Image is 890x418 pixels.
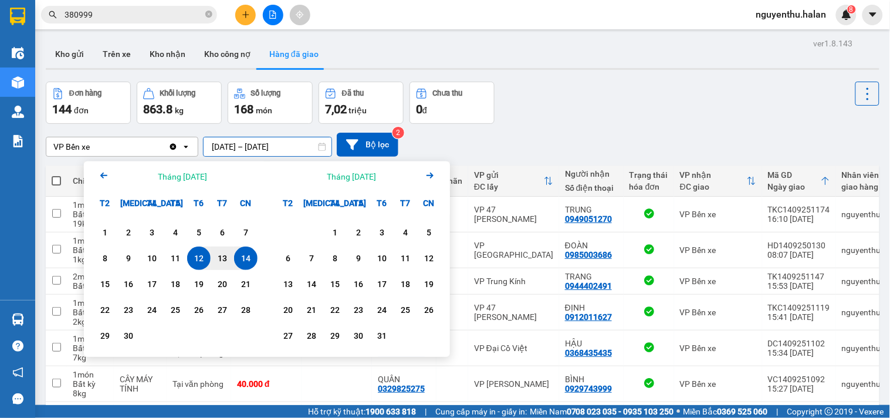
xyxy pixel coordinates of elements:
span: | [777,405,779,418]
div: 19 [421,277,437,291]
div: Choose Thứ Bảy, tháng 10 11 2025. It's available. [394,247,417,270]
div: 0985003686 [565,250,612,259]
div: VP Bến xe [680,277,756,286]
div: 11 [397,251,414,265]
div: Choose Chủ Nhật, tháng 09 7 2025. It's available. [234,221,258,244]
div: 1 [97,225,113,240]
div: 13 [214,251,231,265]
div: 10 [374,251,390,265]
div: 28 [303,329,320,343]
div: Choose Thứ Tư, tháng 10 15 2025. It's available. [323,272,347,296]
div: VP [PERSON_NAME] [474,379,553,389]
div: Choose Thứ Ba, tháng 09 16 2025. It's available. [117,272,140,296]
div: VP Bến xe [680,343,756,353]
div: 7 [238,225,254,240]
div: Choose Thứ Sáu, tháng 09 26 2025. It's available. [187,298,211,322]
div: Choose Thứ Hai, tháng 09 29 2025. It's available. [93,324,117,348]
div: Choose Chủ Nhật, tháng 10 19 2025. It's available. [417,272,441,296]
div: 11 [167,251,184,265]
div: 21 [238,277,254,291]
div: 0944402491 [565,281,612,291]
div: 0368435435 [565,348,612,358]
div: 27 [280,329,296,343]
button: Trên xe [93,40,140,68]
div: 17 [144,277,160,291]
div: TKC1409251174 [768,205,830,214]
div: VP Bến xe [53,141,90,153]
input: Selected VP Bến xe. [91,141,92,153]
div: 0929743999 [565,384,612,393]
span: đơn [74,106,89,115]
div: 29 [327,329,343,343]
div: Đơn hàng [69,89,101,97]
div: ĐC lấy [474,182,544,191]
div: 20 [280,303,296,317]
b: GỬI : VP Bến xe [15,80,128,99]
div: 1 món [73,370,108,379]
div: 25 [397,303,414,317]
span: close-circle [205,11,212,18]
div: Choose Thứ Năm, tháng 09 11 2025. It's available. [164,247,187,270]
span: | [425,405,427,418]
div: 15:53 [DATE] [768,281,830,291]
div: CN [234,191,258,215]
button: Chưa thu0đ [410,82,495,124]
svg: Arrow Right [423,168,437,183]
strong: 0369 525 060 [718,407,768,416]
strong: 0708 023 035 - 0935 103 250 [567,407,674,416]
img: warehouse-icon [12,47,24,59]
div: 23 [120,303,137,317]
div: Choose Thứ Hai, tháng 09 8 2025. It's available. [93,247,117,270]
div: Choose Thứ Hai, tháng 09 15 2025. It's available. [93,272,117,296]
div: 1 [327,225,343,240]
img: warehouse-icon [12,76,24,89]
div: Choose Thứ Năm, tháng 10 9 2025. It's available. [347,247,370,270]
div: Số điện thoại [565,183,618,193]
div: 16 [350,277,367,291]
div: Chưa thu [433,89,463,97]
div: [MEDICAL_DATA] [300,191,323,215]
div: 3 [144,225,160,240]
div: 4 [167,225,184,240]
div: Mã GD [768,170,821,180]
span: nguyenthu.halan [747,7,836,22]
div: Choose Thứ Sáu, tháng 10 3 2025. It's available. [370,221,394,244]
div: VP Bến xe [680,245,756,255]
button: Next month. [423,168,437,184]
div: 10 [144,251,160,265]
img: warehouse-icon [12,106,24,118]
div: Selected end date. Chủ Nhật, tháng 09 14 2025. It's available. [234,247,258,270]
div: ver 1.8.143 [814,37,853,50]
button: caret-down [862,5,883,25]
div: Choose Thứ Năm, tháng 09 18 2025. It's available. [164,272,187,296]
th: Toggle SortBy [762,166,836,197]
div: VP Bến xe [680,308,756,317]
span: Hỗ trợ kỹ thuật: [308,405,416,418]
div: Choose Thứ Ba, tháng 09 30 2025. It's available. [117,324,140,348]
div: Choose Thứ Tư, tháng 09 3 2025. It's available. [140,221,164,244]
svg: Clear value [168,142,178,151]
th: Toggle SortBy [674,166,762,197]
div: Choose Thứ Tư, tháng 09 17 2025. It's available. [140,272,164,296]
div: CN [417,191,441,215]
div: 8 [327,251,343,265]
div: 30 [350,329,367,343]
div: 12 [421,251,437,265]
div: Choose Thứ Sáu, tháng 09 19 2025. It's available. [187,272,211,296]
div: 7 kg [73,353,108,362]
div: TK1409251147 [768,272,830,281]
span: 7,02 [325,102,347,116]
div: 9 [350,251,367,265]
div: 26 [191,303,207,317]
div: 15:41 [DATE] [768,312,830,322]
button: Previous month. [97,168,111,184]
div: T5 [164,191,187,215]
div: Choose Thứ Sáu, tháng 10 31 2025. It's available. [370,324,394,348]
div: Bất kỳ [73,210,108,219]
div: 22 [327,303,343,317]
div: 16 [120,277,137,291]
div: Choose Thứ Hai, tháng 10 6 2025. It's available. [276,247,300,270]
div: Choose Chủ Nhật, tháng 09 28 2025. It's available. [234,298,258,322]
span: 863.8 [143,102,172,116]
div: 18 [167,277,184,291]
